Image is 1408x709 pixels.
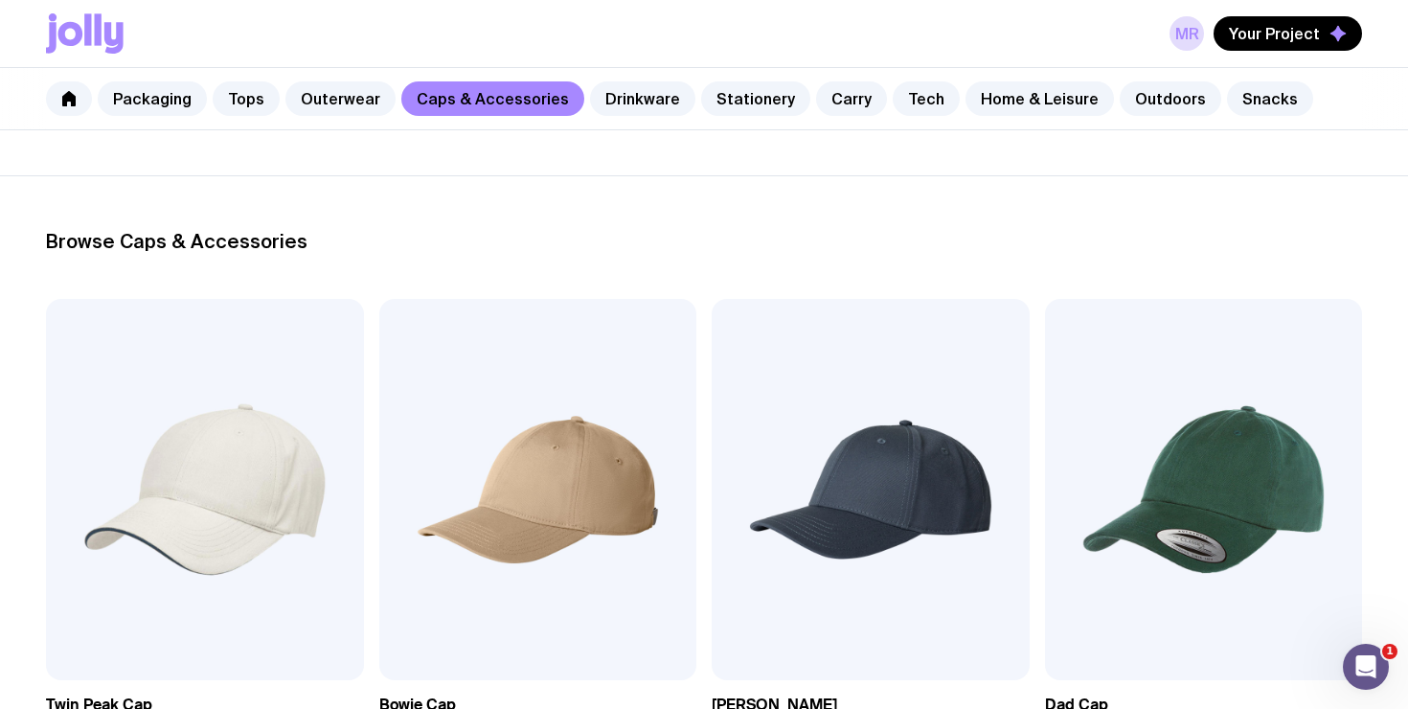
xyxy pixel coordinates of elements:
a: Outdoors [1120,81,1221,116]
a: Home & Leisure [965,81,1114,116]
a: Caps & Accessories [401,81,584,116]
button: Your Project [1214,16,1362,51]
a: Snacks [1227,81,1313,116]
span: 1 [1382,644,1397,659]
a: Outerwear [285,81,396,116]
a: MR [1170,16,1204,51]
a: Tops [213,81,280,116]
a: Carry [816,81,887,116]
a: Tech [893,81,960,116]
a: Drinkware [590,81,695,116]
iframe: Intercom live chat [1343,644,1389,690]
a: Stationery [701,81,810,116]
a: Packaging [98,81,207,116]
h2: Browse Caps & Accessories [46,230,1362,253]
span: Your Project [1229,24,1320,43]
